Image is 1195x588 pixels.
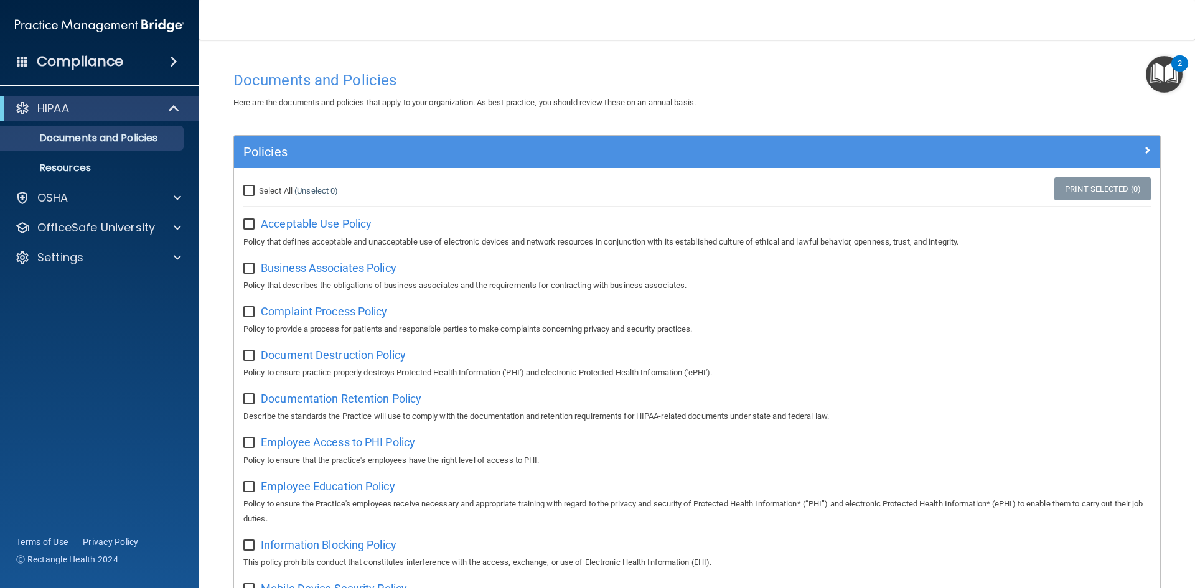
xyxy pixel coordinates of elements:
[1146,56,1183,93] button: Open Resource Center, 2 new notifications
[243,409,1151,424] p: Describe the standards the Practice will use to comply with the documentation and retention requi...
[243,278,1151,293] p: Policy that describes the obligations of business associates and the requirements for contracting...
[243,453,1151,468] p: Policy to ensure that the practice's employees have the right level of access to PHI.
[16,553,118,566] span: Ⓒ Rectangle Health 2024
[261,538,396,551] span: Information Blocking Policy
[243,555,1151,570] p: This policy prohibits conduct that constitutes interference with the access, exchange, or use of ...
[243,235,1151,250] p: Policy that defines acceptable and unacceptable use of electronic devices and network resources i...
[243,322,1151,337] p: Policy to provide a process for patients and responsible parties to make complaints concerning pr...
[15,220,181,235] a: OfficeSafe University
[15,190,181,205] a: OSHA
[261,305,387,318] span: Complaint Process Policy
[1054,177,1151,200] a: Print Selected (0)
[261,480,395,493] span: Employee Education Policy
[294,186,338,195] a: (Unselect 0)
[261,436,415,449] span: Employee Access to PHI Policy
[15,13,184,38] img: PMB logo
[261,261,396,274] span: Business Associates Policy
[261,348,406,362] span: Document Destruction Policy
[15,101,180,116] a: HIPAA
[37,190,68,205] p: OSHA
[243,142,1151,162] a: Policies
[233,72,1161,88] h4: Documents and Policies
[243,497,1151,526] p: Policy to ensure the Practice's employees receive necessary and appropriate training with regard ...
[243,145,919,159] h5: Policies
[259,186,293,195] span: Select All
[15,250,181,265] a: Settings
[83,536,139,548] a: Privacy Policy
[16,536,68,548] a: Terms of Use
[233,98,696,107] span: Here are the documents and policies that apply to your organization. As best practice, you should...
[8,162,178,174] p: Resources
[243,365,1151,380] p: Policy to ensure practice properly destroys Protected Health Information ('PHI') and electronic P...
[37,250,83,265] p: Settings
[243,186,258,196] input: Select All (Unselect 0)
[980,500,1180,549] iframe: Drift Widget Chat Controller
[37,101,69,116] p: HIPAA
[8,132,178,144] p: Documents and Policies
[1178,63,1182,80] div: 2
[37,220,155,235] p: OfficeSafe University
[261,217,372,230] span: Acceptable Use Policy
[37,53,123,70] h4: Compliance
[261,392,421,405] span: Documentation Retention Policy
